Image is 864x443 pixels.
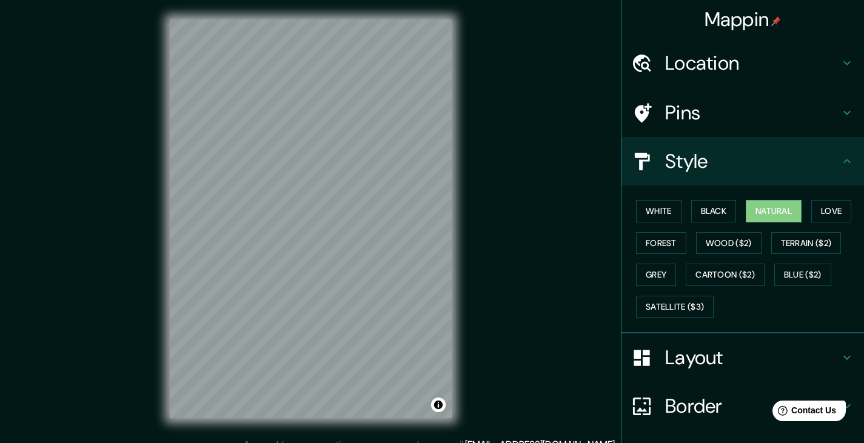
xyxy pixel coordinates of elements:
[621,333,864,382] div: Layout
[696,232,762,255] button: Wood ($2)
[746,200,802,222] button: Natural
[636,232,686,255] button: Forest
[621,137,864,185] div: Style
[665,345,840,370] h4: Layout
[665,51,840,75] h4: Location
[621,88,864,137] div: Pins
[636,296,714,318] button: Satellite ($3)
[774,264,831,286] button: Blue ($2)
[771,232,842,255] button: Terrain ($2)
[705,7,782,32] h4: Mappin
[431,398,446,412] button: Toggle attribution
[170,19,452,418] canvas: Map
[636,200,681,222] button: White
[665,101,840,125] h4: Pins
[691,200,737,222] button: Black
[811,200,851,222] button: Love
[621,39,864,87] div: Location
[686,264,765,286] button: Cartoon ($2)
[636,264,676,286] button: Grey
[756,396,851,430] iframe: Help widget launcher
[665,149,840,173] h4: Style
[771,16,781,26] img: pin-icon.png
[621,382,864,430] div: Border
[665,394,840,418] h4: Border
